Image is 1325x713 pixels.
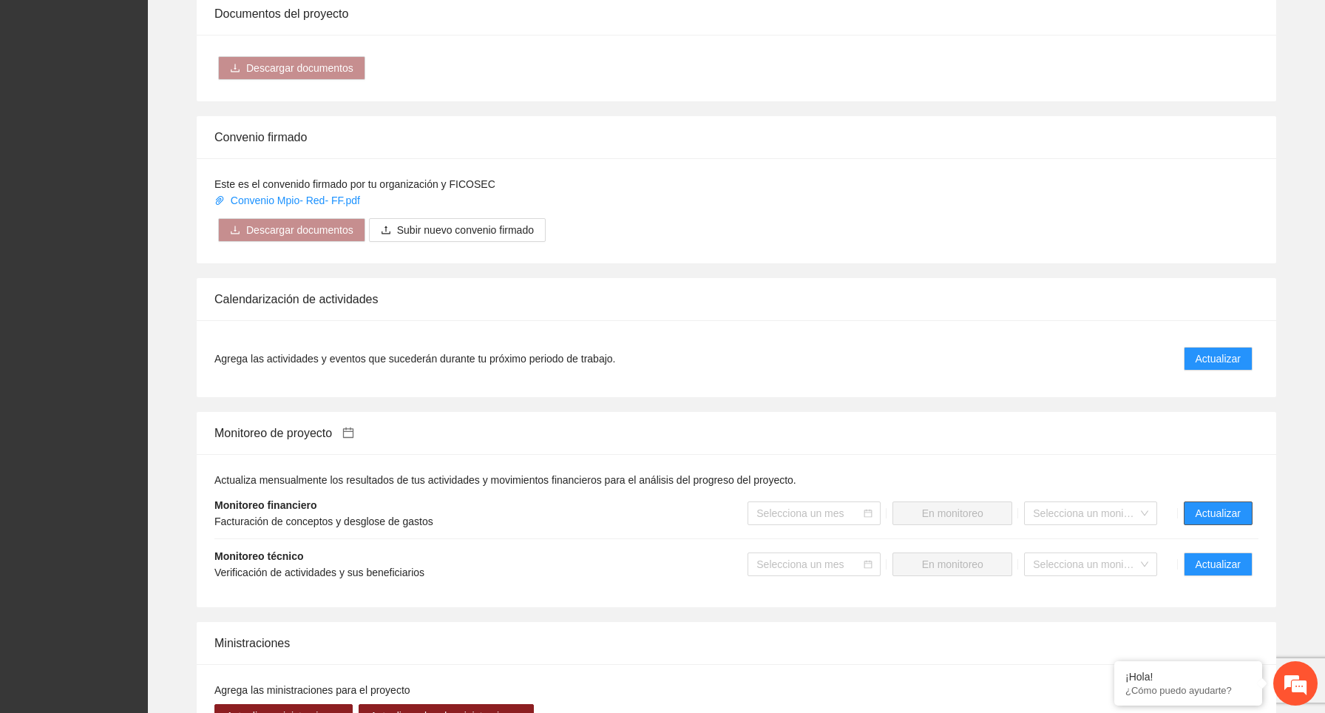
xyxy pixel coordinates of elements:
strong: Monitoreo técnico [214,550,304,562]
button: Actualizar [1184,347,1253,371]
span: download [230,63,240,75]
span: calendar [864,509,872,518]
a: Convenio Mpio- Red- FF.pdf [214,195,363,206]
strong: Monitoreo financiero [214,499,316,511]
span: Este es el convenido firmado por tu organización y FICOSEC [214,178,495,190]
span: Agrega las ministraciones para el proyecto [214,684,410,696]
div: Chatee con nosotros ahora [77,75,248,95]
button: downloadDescargar documentos [218,218,365,242]
div: Ministraciones [214,622,1258,664]
span: Verificación de actividades y sus beneficiarios [214,567,424,578]
span: paper-clip [214,195,225,206]
span: Estamos en línea. [86,197,204,347]
span: Agrega las actividades y eventos que sucederán durante tu próximo periodo de trabajo. [214,351,615,367]
div: Convenio firmado [214,116,1258,158]
div: Monitoreo de proyecto [214,412,1258,454]
span: download [230,225,240,237]
button: Actualizar [1184,501,1253,525]
p: ¿Cómo puedo ayudarte? [1125,685,1251,696]
span: Facturación de conceptos y desglose de gastos [214,516,433,527]
span: Actualizar [1196,505,1241,521]
button: Actualizar [1184,553,1253,576]
div: Minimizar ventana de chat en vivo [243,7,278,43]
span: Descargar documentos [246,222,353,238]
div: Calendarización de actividades [214,278,1258,320]
div: ¡Hola! [1125,671,1251,683]
span: Actualizar [1196,351,1241,367]
a: calendar [332,427,354,439]
span: Actualizar [1196,556,1241,572]
textarea: Escriba su mensaje y pulse “Intro” [7,404,282,456]
button: downloadDescargar documentos [218,56,365,80]
span: Actualiza mensualmente los resultados de tus actividades y movimientos financieros para el anális... [214,474,796,486]
span: Subir nuevo convenio firmado [397,222,534,238]
span: upload [381,225,391,237]
span: uploadSubir nuevo convenio firmado [369,224,546,236]
span: calendar [864,560,872,569]
span: Descargar documentos [246,60,353,76]
button: uploadSubir nuevo convenio firmado [369,218,546,242]
span: calendar [342,427,354,439]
